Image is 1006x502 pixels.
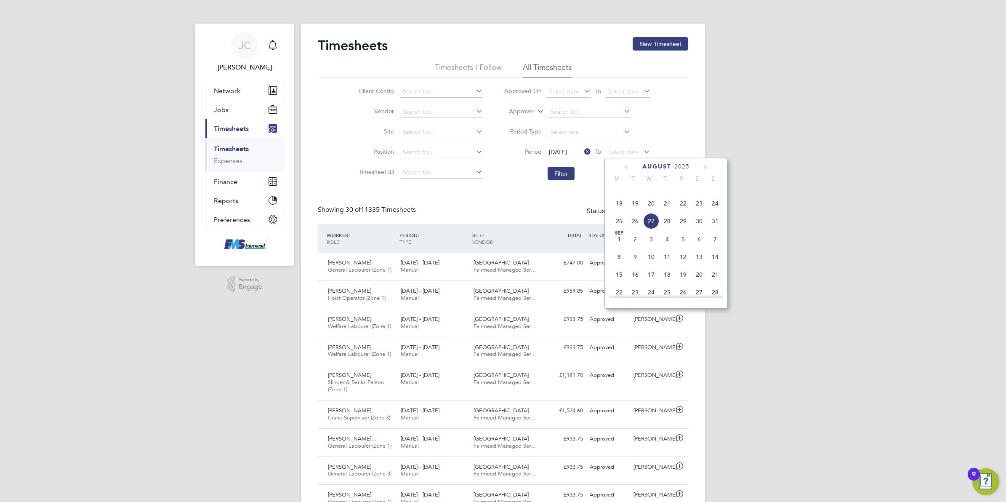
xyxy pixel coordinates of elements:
span: August [642,163,671,170]
span: T [625,175,641,182]
span: 22 [675,195,691,211]
span: 11335 Timesheets [346,206,416,214]
span: [GEOGRAPHIC_DATA] [474,344,529,351]
span: [GEOGRAPHIC_DATA] [474,463,529,470]
span: [DATE] [549,148,567,156]
div: £933.75 [543,488,586,502]
span: 1 [611,231,627,247]
span: Fairmead Managed Ser… [474,266,536,273]
a: Expenses [214,157,242,165]
li: Timesheets I Follow [435,62,502,77]
span: 25 [611,213,627,229]
span: General Labourer (Zone 1) [328,266,391,273]
div: £1,524.60 [543,404,586,418]
button: Network [205,81,284,100]
a: JC[PERSON_NAME] [205,32,284,72]
span: [DATE] - [DATE] [401,315,439,323]
span: General Labourer (Zone 3) [328,470,391,477]
span: [PERSON_NAME] [328,491,371,498]
span: 27 [643,213,659,229]
div: Showing [318,206,418,214]
span: 20 [643,195,659,211]
span: TOTAL [567,232,582,238]
span: Finance [214,178,237,186]
span: 3 [643,231,659,247]
span: / [348,232,350,238]
span: 6 [691,231,707,247]
div: SITE [470,227,543,249]
button: Preferences [205,210,284,229]
span: [PERSON_NAME] [328,259,371,266]
span: 19 [627,195,643,211]
div: [PERSON_NAME] [630,460,674,474]
span: Select date [608,88,639,95]
span: F [673,175,689,182]
span: Joanne Conway [205,62,284,72]
span: Slinger & Banks Person (Zone 1) [328,379,384,393]
label: Position [356,148,394,155]
span: 20 [691,267,707,283]
span: W [641,175,657,182]
span: [GEOGRAPHIC_DATA] [474,407,529,414]
span: [PERSON_NAME] [328,344,371,351]
span: 30 of [346,206,361,214]
input: Select one [548,126,631,138]
label: Period Type [504,128,542,135]
span: Manual [401,323,419,330]
span: Engage [239,283,262,291]
span: 19 [675,267,691,283]
div: Approved [586,488,630,502]
span: 25 [659,284,675,300]
input: Search for... [400,167,483,179]
span: [DATE] - [DATE] [401,287,439,294]
span: [PERSON_NAME]… [328,435,377,442]
label: Period [504,148,542,155]
span: Manual [401,470,419,477]
div: £933.75 [543,432,586,446]
div: £933.75 [543,460,586,474]
span: / [418,232,419,238]
span: 16 [627,267,643,283]
span: Select date [549,88,579,95]
span: 26 [675,284,691,300]
span: 26 [627,213,643,229]
span: [PERSON_NAME] [328,463,371,470]
span: VENDOR [472,238,493,245]
div: £933.75 [543,341,586,355]
span: 8 [611,249,627,265]
span: Fairmead Managed Ser… [474,294,536,302]
span: Fairmead Managed Ser… [474,470,536,477]
span: Hoist Operator (Zone 1) [328,294,386,302]
li: All Timesheets [523,62,572,77]
span: Powered by [239,276,262,283]
span: S [689,175,705,182]
span: To [593,85,604,96]
input: Search for... [400,147,483,158]
span: S [705,175,721,182]
span: 30 [691,213,707,229]
div: Approved [586,256,630,270]
div: Status [587,206,671,217]
button: Jobs [205,100,284,119]
span: 5 [675,231,691,247]
button: Reports [205,191,284,210]
div: [PERSON_NAME] [630,404,674,418]
span: Manual [401,379,419,386]
nav: Main navigation [195,24,294,266]
span: 28 [707,284,723,300]
span: 10 [643,249,659,265]
span: 24 [643,284,659,300]
button: Timesheets [205,119,284,138]
div: £1,181.70 [543,368,586,382]
span: 22 [611,284,627,300]
span: [DATE] - [DATE] [401,344,439,351]
input: Search for... [548,106,631,118]
div: 9 [972,474,976,485]
span: Sep [611,231,627,235]
button: Open Resource Center, 9 new notifications [972,468,999,495]
span: 2 [627,231,643,247]
span: Fairmead Managed Ser… [474,414,536,421]
span: Fairmead Managed Ser… [474,323,536,330]
input: Search for... [400,86,483,98]
span: 23 [691,195,707,211]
